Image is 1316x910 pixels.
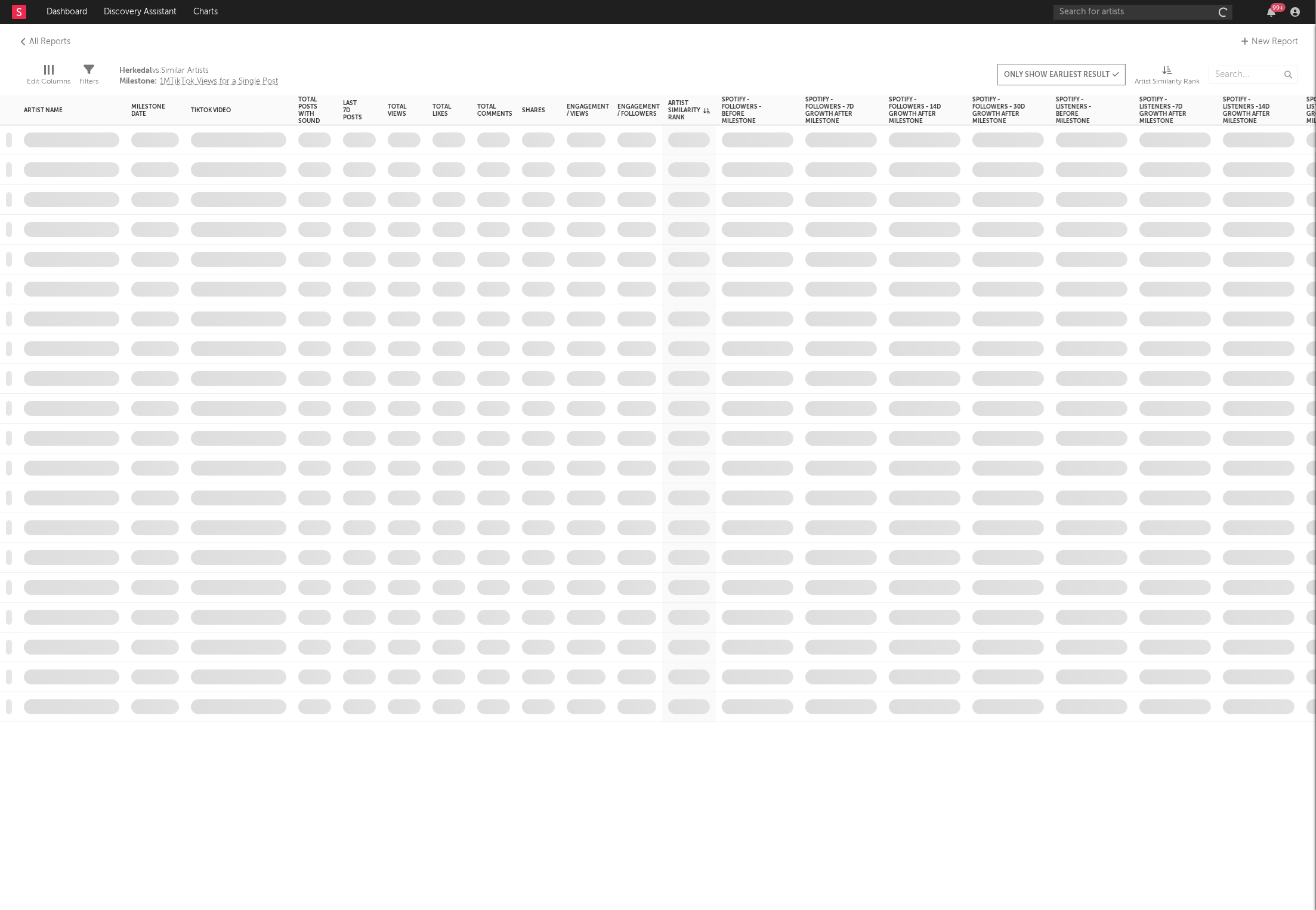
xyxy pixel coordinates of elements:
div: Artist Name [24,107,101,114]
div: Shares [522,107,545,114]
div: Edit Columns [27,75,70,89]
input: Search... [1209,66,1298,84]
span: 1M TikTok Views for a Single Post [160,78,278,85]
span: vs. Similar Artists [119,66,278,76]
b: Milestone: [119,78,157,85]
div: Filters [79,54,98,100]
div: Spotify - Listeners -7D Growth after Milestone [1139,96,1193,125]
div: Total Views [388,103,406,118]
div: Spotify - Followers - 7D Growth after Milestone [805,96,859,125]
div: Artist Similarity Rank [668,100,710,121]
div: Total Comments [477,103,512,118]
div: Spotify - Listeners -14D Growth after Milestone [1223,96,1277,125]
div: Artist Similarity Rank [1135,54,1200,100]
div: Edit Columns [27,54,70,100]
a: New Report [1238,35,1298,49]
div: Artist Similarity Rank [1135,75,1200,89]
div: Spotify - Followers - before Milestone [722,96,776,125]
div: Spotify - Followers - 14D Growth after Milestone [889,96,943,125]
div: TikTok Video [191,107,268,114]
b: Herkedal [119,67,152,75]
div: Spotify - Listeners - before Milestone [1056,96,1110,125]
a: All Reports [18,35,70,49]
div: Spotify - Followers - 30D Growth after Milestone [972,96,1026,125]
div: Total Posts with Sound [298,96,320,125]
button: 99+ [1267,7,1275,17]
div: Filters [79,75,98,89]
div: Last 7D Posts [343,100,362,121]
div: Milestone Date [131,103,165,118]
div: Engagement / Views [567,103,609,118]
button: Only show earliest result [997,64,1126,85]
input: Search for artists [1054,5,1232,20]
div: Engagement / Followers [617,103,660,118]
div: Total Likes [433,103,451,118]
div: 99 + [1271,3,1286,12]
